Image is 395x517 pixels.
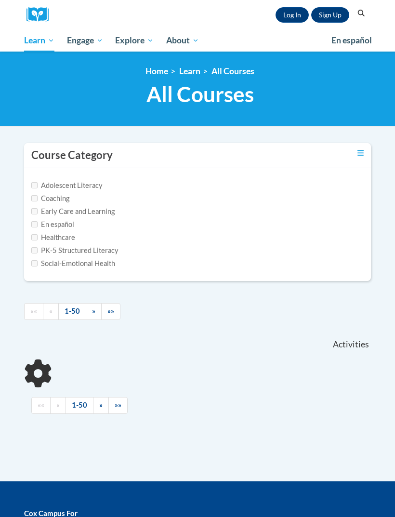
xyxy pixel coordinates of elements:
a: En español [325,30,378,51]
span: Engage [67,35,103,46]
a: Engage [61,29,109,52]
input: Checkbox for Options [31,182,38,188]
span: En español [331,35,372,45]
span: « [56,401,60,409]
input: Checkbox for Options [31,221,38,227]
a: Cox Campus [26,7,55,22]
span: »» [107,307,114,315]
label: Social-Emotional Health [31,258,115,269]
span: Explore [115,35,154,46]
span: Activities [333,339,369,350]
span: «« [30,307,37,315]
a: Begining [31,397,51,414]
a: Toggle collapse [357,148,364,159]
a: 1-50 [66,397,93,414]
input: Checkbox for Options [31,234,38,240]
a: Previous [43,303,59,320]
span: Learn [24,35,54,46]
a: 1-50 [58,303,86,320]
a: End [108,397,128,414]
a: All Courses [211,66,254,76]
label: Early Care and Learning [31,206,115,217]
a: Begining [24,303,43,320]
a: About [160,29,205,52]
a: Log In [276,7,309,23]
span: All Courses [146,81,254,107]
a: Explore [109,29,160,52]
h3: Course Category [31,148,113,163]
a: Next [93,397,109,414]
label: En español [31,219,74,230]
a: Learn [18,29,61,52]
span: About [166,35,199,46]
button: Search [354,8,369,19]
a: End [101,303,120,320]
span: » [99,401,103,409]
input: Checkbox for Options [31,247,38,253]
img: Logo brand [26,7,55,22]
input: Checkbox for Options [31,195,38,201]
input: Checkbox for Options [31,208,38,214]
label: Adolescent Literacy [31,180,103,191]
a: Previous [50,397,66,414]
span: «« [38,401,44,409]
a: Home [145,66,168,76]
a: Next [86,303,102,320]
span: » [92,307,95,315]
div: Main menu [17,29,378,52]
label: Healthcare [31,232,75,243]
input: Checkbox for Options [31,260,38,266]
a: Register [311,7,349,23]
label: PK-5 Structured Literacy [31,245,118,256]
span: « [49,307,53,315]
label: Coaching [31,193,69,204]
a: Learn [179,66,200,76]
span: »» [115,401,121,409]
